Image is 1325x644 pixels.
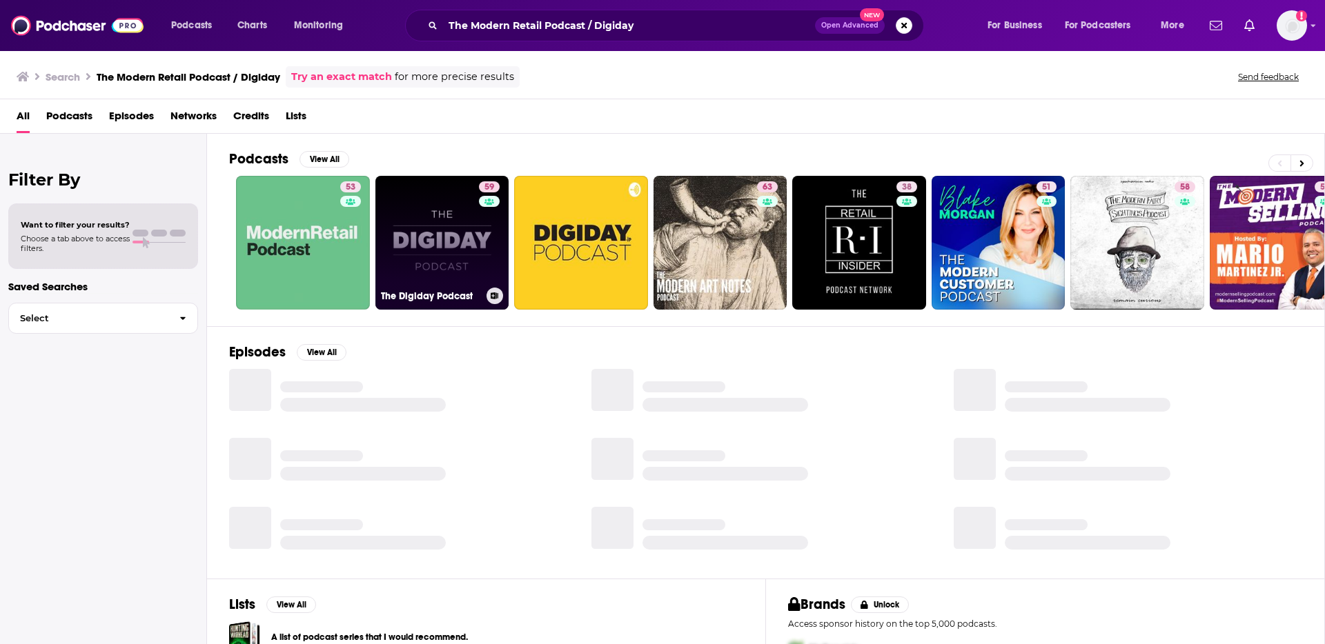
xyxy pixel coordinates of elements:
span: For Business [988,16,1042,35]
h2: Brands [788,596,845,613]
img: Podchaser - Follow, Share and Rate Podcasts [11,12,144,39]
a: 38 [792,176,926,310]
button: open menu [284,14,361,37]
a: Try an exact match [291,69,392,85]
a: 53 [340,181,361,192]
button: View All [300,151,349,168]
h2: Lists [229,596,255,613]
a: Charts [228,14,275,37]
span: for more precise results [395,69,514,85]
a: ListsView All [229,596,316,613]
button: View All [297,344,346,361]
p: Saved Searches [8,280,198,293]
span: Choose a tab above to access filters. [21,234,130,253]
p: Access sponsor history on the top 5,000 podcasts. [788,618,1302,629]
a: Episodes [109,105,154,133]
h3: Search [46,70,80,83]
a: Lists [286,105,306,133]
span: 53 [346,181,355,194]
span: 63 [763,181,772,194]
a: Show notifications dropdown [1239,14,1260,37]
button: Open AdvancedNew [815,17,885,34]
img: User Profile [1277,10,1307,41]
span: Want to filter your results? [21,220,130,230]
span: 59 [484,181,494,194]
span: More [1161,16,1184,35]
a: 63 [757,181,778,192]
a: 58 [1070,176,1204,310]
input: Search podcasts, credits, & more... [443,14,815,37]
a: Credits [233,105,269,133]
button: Show profile menu [1277,10,1307,41]
a: All [17,105,30,133]
span: New [860,8,885,21]
button: View All [266,596,316,613]
button: Select [8,303,198,334]
a: Podcasts [46,105,92,133]
a: 53 [236,176,370,310]
a: Networks [170,105,217,133]
a: 59 [479,181,500,192]
a: Show notifications dropdown [1204,14,1228,37]
span: Charts [237,16,267,35]
a: 63 [654,176,787,310]
a: EpisodesView All [229,343,346,361]
button: Unlock [851,596,910,613]
a: 58 [1175,181,1195,192]
h2: Filter By [8,170,198,190]
span: Podcasts [171,16,212,35]
h3: The Digiday Podcast [381,290,481,302]
span: Monitoring [294,16,343,35]
span: For Podcasters [1065,16,1131,35]
a: 51 [932,176,1066,310]
button: open menu [1056,14,1151,37]
a: 59The Digiday Podcast [375,176,509,310]
a: 51 [1037,181,1057,192]
h2: Podcasts [229,150,288,168]
svg: Add a profile image [1296,10,1307,21]
a: 38 [896,181,917,192]
span: 38 [902,181,912,194]
button: open menu [161,14,230,37]
span: Open Advanced [821,22,879,29]
button: Send feedback [1234,71,1303,83]
span: 51 [1042,181,1051,194]
a: PodcastsView All [229,150,349,168]
div: Search podcasts, credits, & more... [418,10,937,41]
button: open menu [1151,14,1201,37]
span: Logged in as autumncomm [1277,10,1307,41]
span: Select [9,314,168,323]
h2: Episodes [229,343,286,361]
h3: The Modern Retail Podcast / Digiday [97,70,280,83]
button: open menu [978,14,1059,37]
span: 58 [1180,181,1190,194]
